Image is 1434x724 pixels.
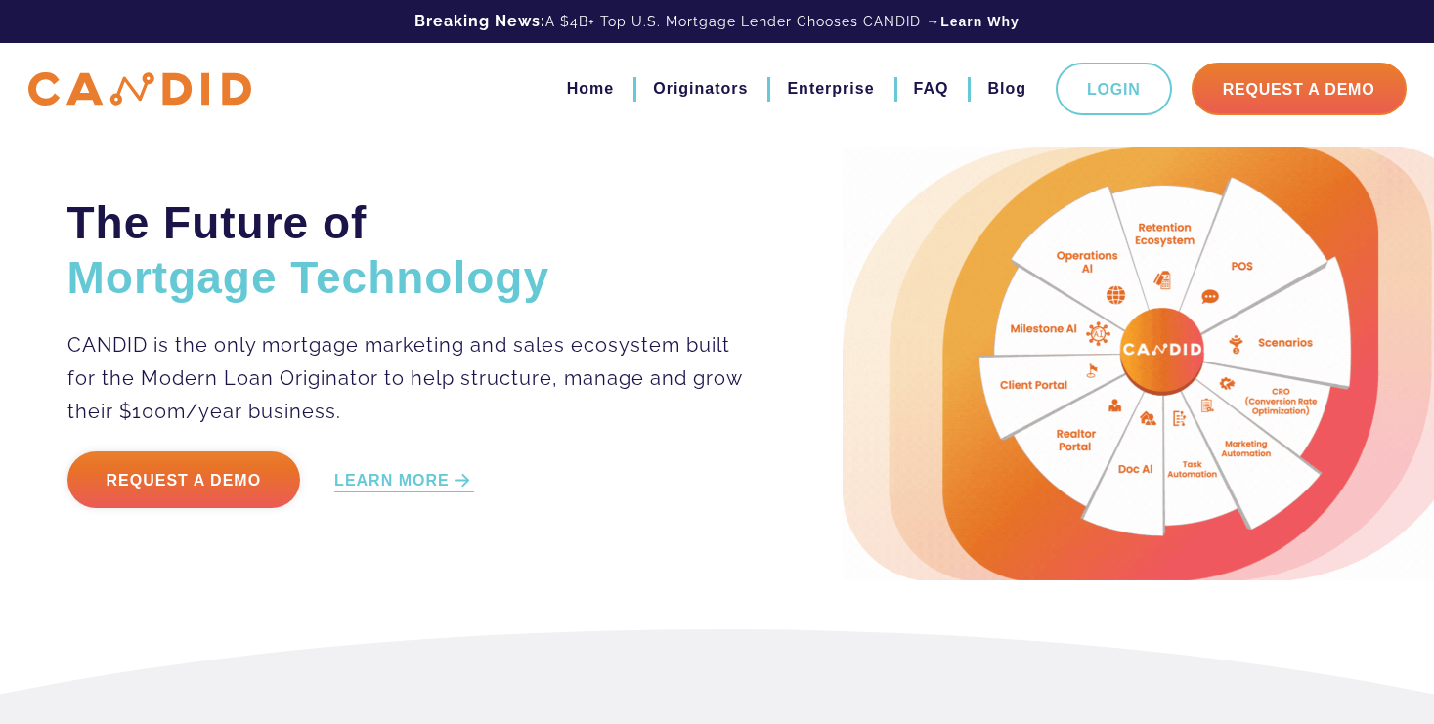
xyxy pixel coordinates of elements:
a: Learn Why [940,12,1020,31]
a: LEARN MORE [334,470,474,492]
a: Login [1056,63,1172,115]
a: FAQ [914,72,949,106]
a: Blog [987,72,1026,106]
a: Request a Demo [67,451,301,508]
a: Enterprise [787,72,874,106]
a: Home [567,72,614,106]
h2: The Future of [67,195,745,305]
a: Originators [653,72,748,106]
p: CANDID is the only mortgage marketing and sales ecosystem built for the Modern Loan Originator to... [67,328,745,428]
a: Request A Demo [1192,63,1407,115]
b: Breaking News: [414,12,545,30]
span: Mortgage Technology [67,252,550,303]
img: CANDID APP [28,72,251,106]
